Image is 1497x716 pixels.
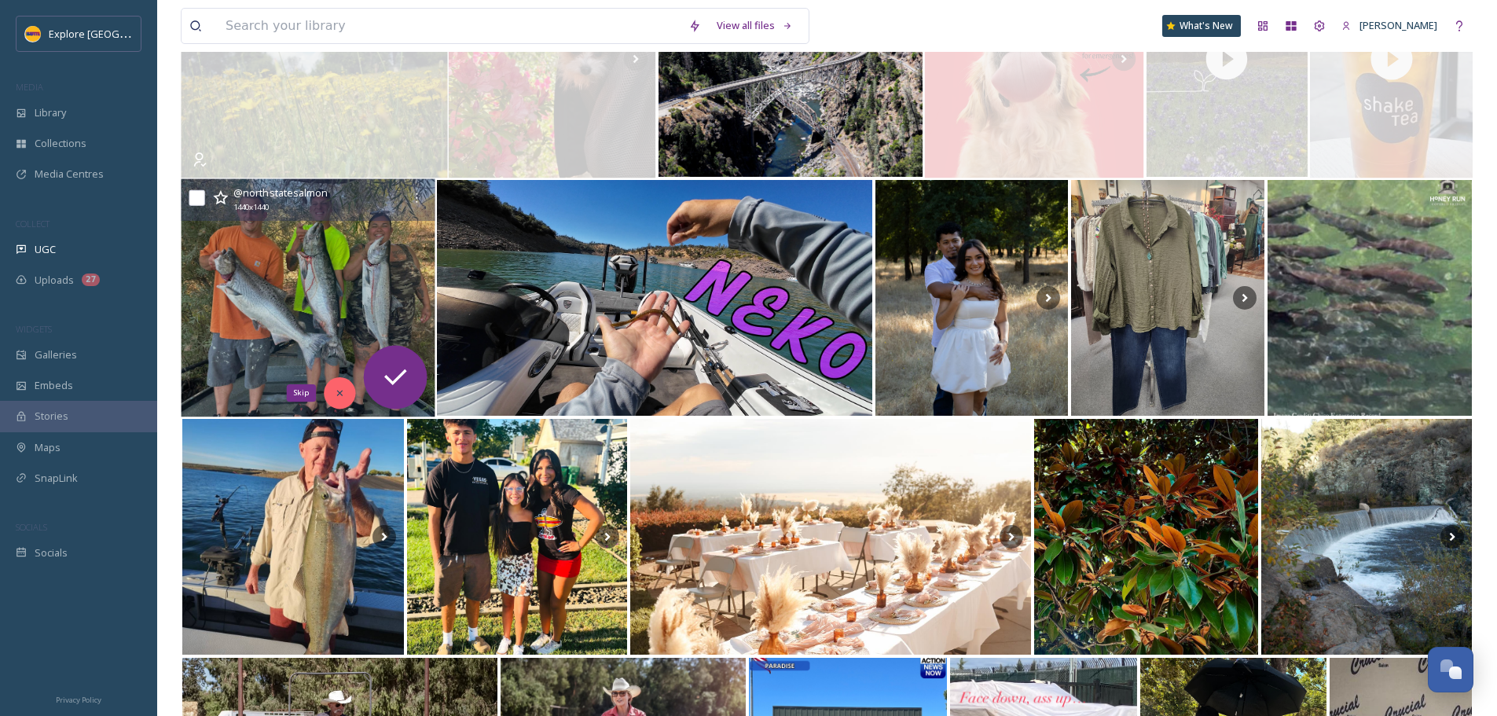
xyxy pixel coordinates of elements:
img: 𝑨 𝒈𝒐𝒓𝒈𝒆𝒐𝒖𝒔 𝒔𝒖𝒎𝒎𝒆𝒓 𝒘𝒆𝒅𝒅𝒊𝒏𝒈 𝒘𝒊𝒕𝒉 𝒅𝒖𝒔𝒕𝒚 𝒑𝒊𝒏𝒌𝒔 𝒂𝒏𝒅 𝒂 𝒕𝒐𝒖𝒄𝒉 𝒐𝒇 𝒃𝒐𝒉𝒐 𝑪𝒍𝒊𝒆𝒏𝒕 𝒅𝒊𝒅 𝒂 𝒘𝒆𝒅𝒅𝒊𝒏𝒈 𝒃𝒖𝒏𝒅𝒍𝒆 𝒇𝒐𝒓 𝒉𝒆... [630,419,1031,655]
span: COLLECT [16,218,50,229]
a: Privacy Policy [56,689,101,708]
span: SnapLink [35,471,78,486]
span: Privacy Policy [56,695,101,705]
a: View all files [709,10,801,41]
span: Collections [35,136,86,151]
span: Media Centres [35,167,104,182]
img: Here's a fun fish fact for ya! 🐟 #DidYouKnow salmon can swim in both freshwater and saltwater? Un... [1268,180,1472,416]
div: Skip [287,384,316,402]
img: Yesenia+ Luis 🫶🏼 . . . . . . . . . A sweet engagement for these two I’m so excited to shoot their... [875,180,1068,416]
span: MEDIA [16,81,43,93]
a: [PERSON_NAME] [1334,10,1445,41]
img: #norcal #buttecounty #chicocalifornia [1034,419,1258,655]
span: Explore [GEOGRAPHIC_DATA] [49,26,187,41]
a: What's New [1162,15,1241,37]
span: WIDGETS [16,323,52,335]
img: November 2016 An autumn hike along the Miocene canal (aka The Flumes) near Magalia, CA. This is p... [1261,419,1472,655]
img: Got a small great batch of of Cutloose essential pieces in parachute and linen/cotton jersey fabr... [1071,180,1264,416]
span: Library [35,105,66,120]
img: This crew has been loyal customers for a lot of years! Thanks you guys for all ur visits and the ... [181,179,435,417]
span: SOCIALS [16,521,47,533]
span: Uploads [35,273,74,288]
span: Maps [35,440,61,455]
img: Butte%20County%20logo.png [25,26,41,42]
span: [PERSON_NAME] [1359,18,1437,32]
span: UGC [35,242,56,257]
span: Galleries [35,347,77,362]
img: Think a hot, still summer day means the fish aren't biting? Think again. 😉 Another incredible day... [182,419,404,655]
div: 27 [82,274,100,286]
span: Socials [35,545,68,560]
span: Embeds [35,378,73,393]
input: Search your library [218,9,681,43]
img: Fishing Lake Oroville with the Neko Rig 🎣 I finally found the PERFECT O-rings for finesse worms… ... [437,180,872,416]
span: @ northstatesalmon [233,185,328,200]
span: Stories [35,409,68,424]
button: Open Chat [1428,647,1473,692]
span: 1440 x 1440 [233,202,269,214]
img: Obligatory Back to School 2025-26 pic ..three kids/three different schools #studentathletes #myki... [407,419,627,655]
